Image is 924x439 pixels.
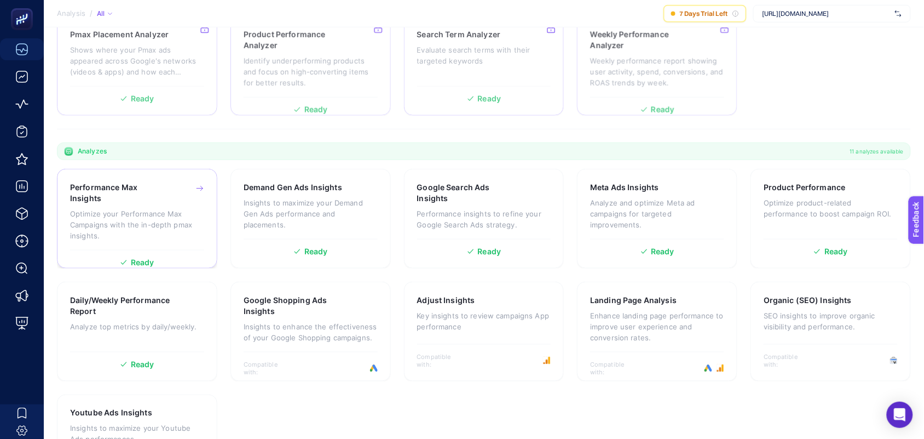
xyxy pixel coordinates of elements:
[417,295,475,306] h3: Adjust Insights
[750,169,911,269] a: Product PerformanceOptimize product-related performance to boost campaign ROI.Ready
[404,169,564,269] a: Google Search Ads InsightsPerformance insights to refine your Google Search Ads strategy.Ready
[764,295,852,306] h3: Organic (SEO) Insights
[304,248,328,255] span: Ready
[824,248,848,255] span: Ready
[590,182,659,193] h3: Meta Ads Insights
[70,321,204,332] p: Analyze top metrics by daily/weekly.
[887,402,913,428] div: Open Intercom Messenger
[417,353,466,368] span: Compatible with:
[895,8,902,19] img: svg%3e
[244,182,342,193] h3: Demand Gen Ads Insights
[244,295,344,317] h3: Google Shopping Ads Insights
[763,9,891,18] span: [URL][DOMAIN_NAME]
[244,197,378,230] p: Insights to maximize your Demand Gen Ads performance and placements.
[680,9,728,18] span: 7 Days Trial Left
[764,182,846,193] h3: Product Performance
[70,208,204,241] p: Optimize your Performance Max Campaigns with the in-depth pmax insights.
[417,182,517,204] h3: Google Search Ads Insights
[850,147,904,156] span: 11 analyzes available
[590,361,639,376] span: Compatible with:
[417,208,551,230] p: Performance insights to refine your Google Search Ads strategy.
[57,282,217,381] a: Daily/Weekly Performance ReportAnalyze top metrics by daily/weekly.Ready
[131,259,154,266] span: Ready
[590,197,724,230] p: Analyze and optimize Meta ad campaigns for targeted improvements.
[764,197,898,219] p: Optimize product-related performance to boost campaign ROI.
[244,321,378,343] p: Insights to enhance the effectiveness of your Google Shopping campaigns.
[590,310,724,343] p: Enhance landing page performance to improve user experience and conversion rates.
[70,182,169,204] h3: Performance Max Insights
[230,16,391,116] a: Product Performance AnalyzerIdentify underperforming products and focus on high-converting items ...
[651,248,675,255] span: Ready
[90,9,93,18] span: /
[577,282,737,381] a: Landing Page AnalysisEnhance landing page performance to improve user experience and conversion r...
[57,9,85,18] span: Analysis
[404,282,564,381] a: Adjust InsightsKey insights to review campaigns App performanceCompatible with:
[70,295,171,317] h3: Daily/Weekly Performance Report
[57,16,217,116] a: Pmax Placement AnalyzerShows where your Pmax ads appeared across Google's networks (videos & apps...
[590,295,677,306] h3: Landing Page Analysis
[404,16,564,116] a: Search Term AnalyzerEvaluate search terms with their targeted keywordsReady
[70,408,152,419] h3: Youtube Ads Insights
[7,3,42,12] span: Feedback
[57,169,217,269] a: Performance Max InsightsOptimize your Performance Max Campaigns with the in-depth pmax insights.R...
[230,169,391,269] a: Demand Gen Ads InsightsInsights to maximize your Demand Gen Ads performance and placements.Ready
[764,310,898,332] p: SEO insights to improve organic visibility and performance.
[417,310,551,332] p: Key insights to review campaigns App performance
[131,361,154,368] span: Ready
[764,353,813,368] span: Compatible with:
[97,9,112,18] div: All
[478,248,501,255] span: Ready
[230,282,391,381] a: Google Shopping Ads InsightsInsights to enhance the effectiveness of your Google Shopping campaig...
[78,147,107,156] span: Analyzes
[750,282,911,381] a: Organic (SEO) InsightsSEO insights to improve organic visibility and performance.Compatible with:
[577,16,737,116] a: Weekly Performance AnalyzerWeekly performance report showing user activity, spend, conversions, a...
[244,361,293,376] span: Compatible with:
[577,169,737,269] a: Meta Ads InsightsAnalyze and optimize Meta ad campaigns for targeted improvements.Ready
